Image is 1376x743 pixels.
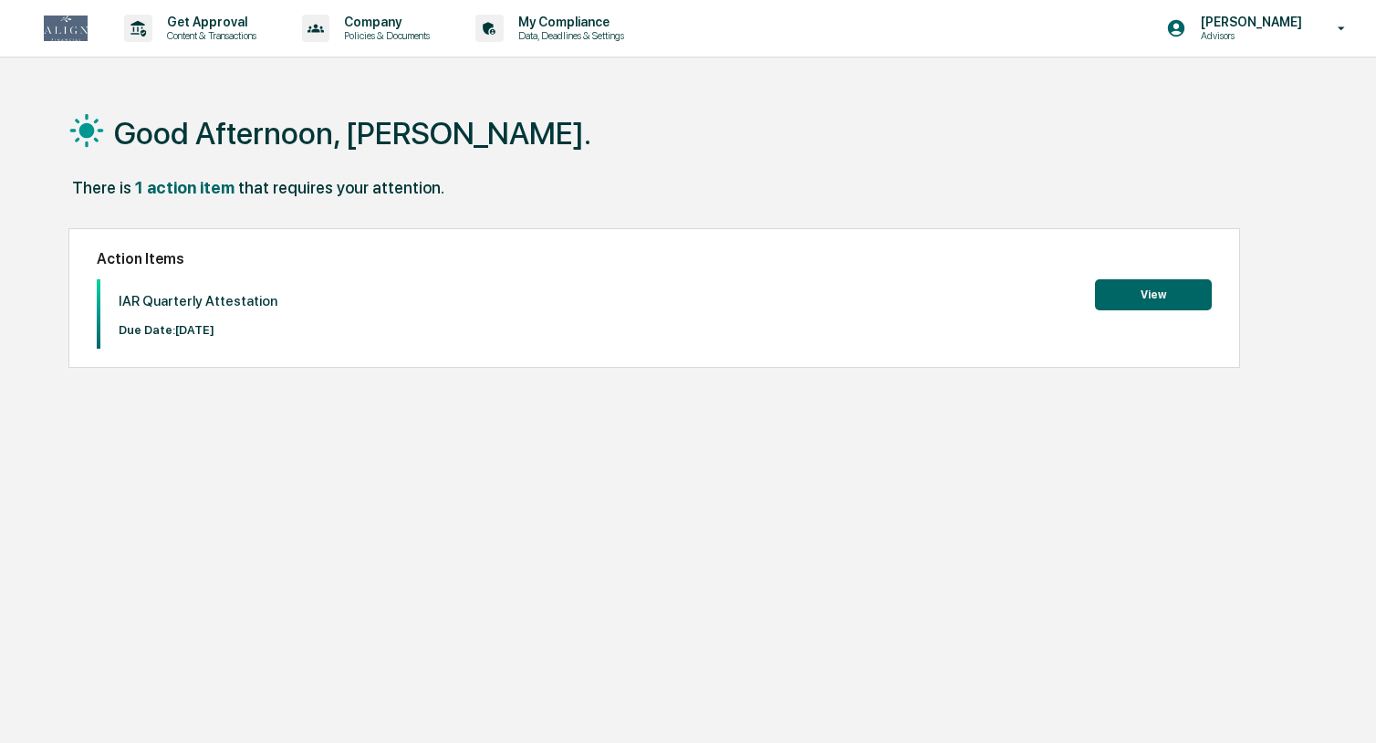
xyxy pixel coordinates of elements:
[119,323,277,337] p: Due Date: [DATE]
[1186,15,1311,29] p: [PERSON_NAME]
[119,293,277,309] p: IAR Quarterly Attestation
[135,178,235,197] div: 1 action item
[1095,279,1212,310] button: View
[1186,29,1311,42] p: Advisors
[238,178,444,197] div: that requires your attention.
[1095,285,1212,302] a: View
[504,15,633,29] p: My Compliance
[152,29,266,42] p: Content & Transactions
[329,29,439,42] p: Policies & Documents
[114,115,591,152] h1: Good Afternoon, [PERSON_NAME].
[72,178,131,197] div: There is
[504,29,633,42] p: Data, Deadlines & Settings
[44,16,88,41] img: logo
[152,15,266,29] p: Get Approval
[329,15,439,29] p: Company
[97,250,1211,267] h2: Action Items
